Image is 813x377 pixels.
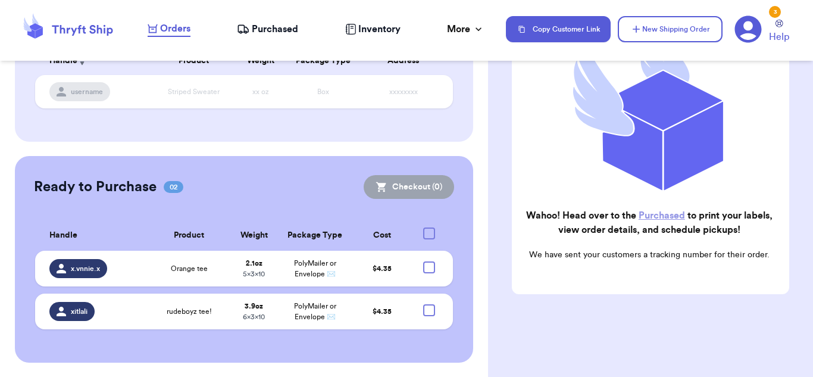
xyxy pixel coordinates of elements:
[769,6,781,18] div: 3
[447,22,484,36] div: More
[160,21,190,36] span: Orders
[164,181,183,193] span: 02
[352,220,412,251] th: Cost
[49,229,77,242] span: Handle
[252,88,269,95] span: xx oz
[49,55,77,67] span: Handle
[152,46,235,75] th: Product
[71,87,103,96] span: username
[149,220,230,251] th: Product
[236,46,286,75] th: Weight
[734,15,762,43] a: 3
[77,54,87,68] button: Sort ascending
[71,264,100,273] span: x.vnnie.x
[521,249,777,261] p: We have sent your customers a tracking number for their order.
[237,22,298,36] a: Purchased
[373,265,392,272] span: $ 4.35
[279,220,352,251] th: Package Type
[34,177,157,197] h2: Ready to Purchase
[364,175,454,199] button: Checkout (0)
[317,88,329,95] span: Box
[294,260,336,278] span: PolyMailer or Envelope ✉️
[167,307,212,316] span: rudeboyz tee!
[171,264,208,273] span: Orange tee
[168,88,220,95] span: Striped Sweater
[345,22,401,36] a: Inventory
[243,270,265,278] span: 5 x 3 x 10
[521,208,777,237] h2: Wahoo! Head over to the to print your labels, view order details, and schedule pickups!
[246,260,262,267] strong: 2.1 oz
[243,313,265,320] span: 6 x 3 x 10
[361,46,453,75] th: Address
[373,308,392,315] span: $ 4.35
[769,20,789,44] a: Help
[294,303,336,320] span: PolyMailer or Envelope ✉️
[245,303,263,310] strong: 3.9 oz
[389,88,418,95] span: xxxxxxxx
[230,220,279,251] th: Weight
[148,21,190,37] a: Orders
[252,22,298,36] span: Purchased
[286,46,361,75] th: Package Type
[358,22,401,36] span: Inventory
[618,16,723,42] button: New Shipping Order
[506,16,611,42] button: Copy Customer Link
[639,211,685,220] a: Purchased
[769,30,789,44] span: Help
[71,307,87,316] span: xitlali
